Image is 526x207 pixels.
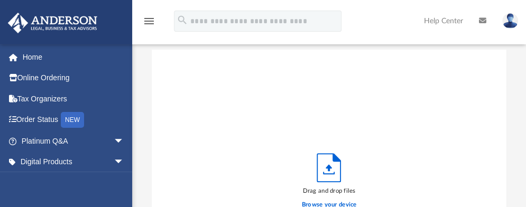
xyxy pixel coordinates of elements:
[7,46,140,68] a: Home
[5,13,100,33] img: Anderson Advisors Platinum Portal
[143,15,155,27] i: menu
[114,130,135,152] span: arrow_drop_down
[143,20,155,27] a: menu
[302,186,357,196] div: Drag and drop files
[7,109,140,131] a: Order StatusNEW
[61,112,84,128] div: NEW
[114,152,135,173] span: arrow_drop_down
[177,14,188,26] i: search
[7,68,140,89] a: Online Ordering
[7,130,140,152] a: Platinum Q&Aarrow_drop_down
[7,152,140,173] a: Digital Productsarrow_drop_down
[7,88,140,109] a: Tax Organizers
[502,13,518,29] img: User Pic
